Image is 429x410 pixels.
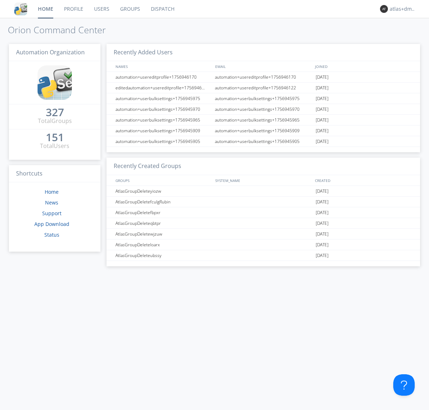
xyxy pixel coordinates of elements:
div: automation+userbulksettings+1756945905 [114,136,213,147]
div: AtlasGroupDeletefbpxr [114,207,213,218]
div: JOINED [313,61,413,71]
a: 327 [46,109,64,117]
span: [DATE] [316,186,329,197]
div: automation+userbulksettings+1756945909 [114,125,213,136]
a: automation+usereditprofile+1756946170automation+usereditprofile+1756946170[DATE] [107,72,420,83]
a: App Download [34,221,69,227]
div: automation+userbulksettings+1756945975 [213,93,314,104]
img: cddb5a64eb264b2086981ab96f4c1ba7 [14,3,27,15]
span: [DATE] [316,229,329,239]
div: GROUPS [114,175,212,186]
a: automation+userbulksettings+1756945909automation+userbulksettings+1756945909[DATE] [107,125,420,136]
span: [DATE] [316,115,329,125]
span: [DATE] [316,136,329,147]
a: AtlasGroupDeletewjzuw[DATE] [107,229,420,239]
a: Status [44,231,59,238]
div: automation+userbulksettings+1756945965 [114,115,213,125]
div: automation+userbulksettings+1756945970 [213,104,314,114]
span: [DATE] [316,72,329,83]
a: automation+userbulksettings+1756945965automation+userbulksettings+1756945965[DATE] [107,115,420,125]
div: automation+usereditprofile+1756946122 [213,83,314,93]
div: AtlasGroupDeleteqbtpr [114,218,213,228]
a: Support [42,210,61,217]
div: AtlasGroupDeletewjzuw [114,229,213,239]
div: automation+userbulksettings+1756945905 [213,136,314,147]
a: AtlasGroupDeleteubssy[DATE] [107,250,420,261]
div: Total Users [40,142,69,150]
div: SYSTEM_NAME [213,175,313,186]
div: AtlasGroupDeleteubssy [114,250,213,261]
div: NAMES [114,61,212,71]
span: [DATE] [316,197,329,207]
a: AtlasGroupDeletefbpxr[DATE] [107,207,420,218]
a: automation+userbulksettings+1756945970automation+userbulksettings+1756945970[DATE] [107,104,420,115]
div: automation+userbulksettings+1756945975 [114,93,213,104]
a: automation+userbulksettings+1756945905automation+userbulksettings+1756945905[DATE] [107,136,420,147]
div: automation+userbulksettings+1756945970 [114,104,213,114]
div: EMAIL [213,61,313,71]
div: automation+userbulksettings+1756945965 [213,115,314,125]
div: editedautomation+usereditprofile+1756946122 [114,83,213,93]
div: automation+usereditprofile+1756946170 [213,72,314,82]
div: AtlasGroupDeleteloarx [114,239,213,250]
span: [DATE] [316,239,329,250]
div: 151 [46,134,64,141]
h3: Shortcuts [9,165,100,183]
div: atlas+dm+only+lead [390,5,416,13]
span: [DATE] [316,93,329,104]
a: automation+userbulksettings+1756945975automation+userbulksettings+1756945975[DATE] [107,93,420,104]
span: [DATE] [316,250,329,261]
iframe: Toggle Customer Support [393,374,415,396]
span: [DATE] [316,125,329,136]
div: Total Groups [38,117,72,125]
a: Home [45,188,59,195]
div: automation+usereditprofile+1756946170 [114,72,213,82]
a: AtlasGroupDeletefculgRubin[DATE] [107,197,420,207]
div: AtlasGroupDeletefculgRubin [114,197,213,207]
a: AtlasGroupDeleteyiozw[DATE] [107,186,420,197]
a: AtlasGroupDeleteloarx[DATE] [107,239,420,250]
a: News [45,199,58,206]
span: [DATE] [316,104,329,115]
div: CREATED [313,175,413,186]
div: 327 [46,109,64,116]
div: automation+userbulksettings+1756945909 [213,125,314,136]
span: Automation Organization [16,48,85,56]
div: AtlasGroupDeleteyiozw [114,186,213,196]
a: AtlasGroupDeleteqbtpr[DATE] [107,218,420,229]
a: 151 [46,134,64,142]
h3: Recently Created Groups [107,158,420,175]
span: [DATE] [316,218,329,229]
span: [DATE] [316,207,329,218]
img: 373638.png [380,5,388,13]
a: editedautomation+usereditprofile+1756946122automation+usereditprofile+1756946122[DATE] [107,83,420,93]
h3: Recently Added Users [107,44,420,61]
img: cddb5a64eb264b2086981ab96f4c1ba7 [38,65,72,100]
span: [DATE] [316,83,329,93]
